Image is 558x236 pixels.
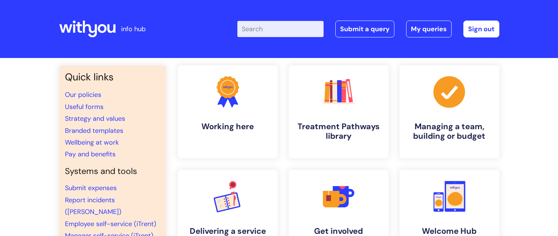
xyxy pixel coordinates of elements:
h4: Treatment Pathways library [295,122,383,141]
h4: Working here [184,122,272,131]
a: Treatment Pathways library [289,65,389,158]
h4: Systems and tools [65,166,160,177]
a: Our policies [65,90,101,99]
a: Managing a team, building or budget [400,65,499,158]
h4: Managing a team, building or budget [405,122,493,141]
a: Report incidents ([PERSON_NAME]) [65,196,121,216]
a: Branded templates [65,126,123,135]
a: Useful forms [65,102,103,111]
h4: Get involved [295,226,383,236]
a: Pay and benefits [65,150,116,159]
a: Sign out [463,21,499,37]
a: Employee self-service (iTrent) [65,219,156,228]
input: Search [237,21,324,37]
h4: Welcome Hub [405,226,493,236]
div: | - [237,21,499,37]
p: info hub [121,23,146,35]
h3: Quick links [65,71,160,83]
a: Wellbeing at work [65,138,119,147]
a: Submit expenses [65,184,117,192]
h4: Delivering a service [184,226,272,236]
a: Working here [178,65,278,158]
a: Submit a query [335,21,394,37]
a: My queries [406,21,452,37]
a: Strategy and values [65,114,125,123]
